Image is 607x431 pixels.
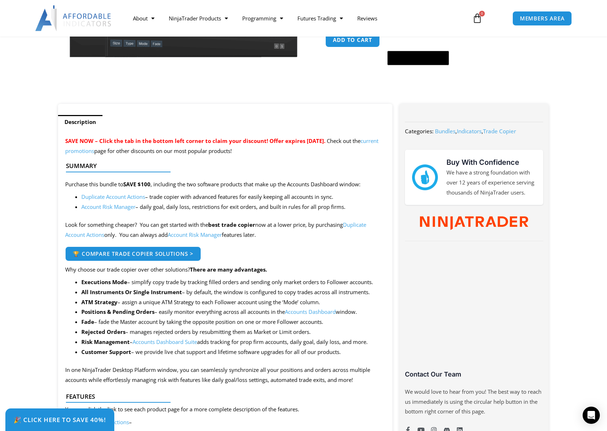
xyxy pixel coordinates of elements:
[81,192,385,202] li: – trade copier with advanced features for easily keeping all accounts in sync.
[168,231,222,238] a: Account Risk Manager
[446,157,536,168] h3: Buy With Confidence
[5,408,114,431] a: 🎉 Click Here to save 40%!
[208,221,255,228] strong: best trade copier
[81,317,385,327] li: – fade the Master account by taking the opposite position on one or more Follower accounts.
[81,318,94,325] strong: Fade
[58,115,102,129] a: Description
[81,307,385,317] li: – easily monitor everything across all accounts in the window.
[81,338,130,345] b: Risk Management
[65,365,385,385] p: In one NinjaTrader Desktop Platform window, you can seamlessly synchronize all your positions and...
[126,10,464,27] nav: Menu
[73,251,193,257] span: 🏆 Compare Trade Copier Solutions >
[81,347,385,357] li: – we provide live chat support and lifetime software upgrades for all of our products.
[405,370,543,378] h3: Contact Our Team
[81,287,385,297] li: – by default, the window is configured to copy trades across all instruments.
[290,10,350,27] a: Futures Trading
[81,202,385,212] li: – daily goal, daily loss, restrictions for exit orders, and built in rules for all prop firms.
[387,51,449,65] button: Buy with GPay
[81,203,135,210] a: Account Risk Manager
[65,179,385,190] p: Purchase this bundle to , including the two software products that make up the Accounts Dashboard...
[420,216,528,230] img: NinjaTrader Wordmark color RGB | Affordable Indicators – NinjaTrader
[435,128,516,135] span: , ,
[35,5,112,31] img: LogoAI | Affordable Indicators – NinjaTrader
[190,266,267,273] strong: There are many advantages.
[446,168,536,198] p: We have a strong foundation with over 12 years of experience serving thousands of NinjaTrader users.
[81,348,131,355] strong: Customer Support
[81,288,182,296] strong: All Instruments Or Single Instrument
[462,8,493,29] a: 0
[65,136,385,156] p: Check out the page for other discounts on our most popular products!
[123,181,150,188] strong: SAVE $100
[126,10,162,27] a: About
[405,250,543,375] iframe: Customer reviews powered by Trustpilot
[81,328,125,335] b: Rejected Orders
[81,298,118,306] b: ATM Strategy
[81,327,385,337] li: – manages rejected orders by resubmitting them as Market or Limit orders.
[457,128,482,135] a: Indicators
[350,10,384,27] a: Reviews
[14,417,106,423] span: 🎉 Click Here to save 40%!
[81,277,385,287] li: – simplify copy trade by tracking filled orders and sending only market orders to Follower accounts.
[162,10,235,27] a: NinjaTrader Products
[483,128,516,135] a: Trade Copier
[133,338,197,345] a: Accounts Dashboard Suite
[65,220,385,240] p: Look for something cheaper? You can get started with the now at a lower price, by purchasing only...
[66,162,379,169] h4: Summary
[512,11,572,26] a: MEMBERS AREA
[325,33,380,47] button: Add to cart
[479,11,485,16] span: 0
[583,407,600,424] div: Open Intercom Messenger
[81,337,385,347] li: – adds tracking for prop firm accounts, daily goal, daily loss, and more.
[412,164,438,190] img: mark thumbs good 43913 | Affordable Indicators – NinjaTrader
[81,193,145,200] a: Duplicate Account Actions
[81,308,154,315] strong: Positions & Pending Orders
[435,128,455,135] a: Bundles
[81,278,127,286] strong: Executions Mode
[65,246,201,261] a: 🏆 Compare Trade Copier Solutions >
[65,137,325,144] span: SAVE NOW – Click the tab in the bottom left corner to claim your discount! Offer expires [DATE].
[65,265,385,275] p: Why choose our trade copier over other solutions?
[325,70,535,76] iframe: PayPal Message 1
[520,16,565,21] span: MEMBERS AREA
[235,10,290,27] a: Programming
[405,387,543,417] p: We would love to hear from you! The best way to reach us immediately is using the circular help b...
[81,297,385,307] li: – assign a unique ATM Strategy to each Follower account using the ‘Mode’ column.
[66,393,379,400] h4: Features
[386,32,450,49] iframe: Secure express checkout frame
[285,308,336,315] a: Accounts Dashboard
[405,128,434,135] span: Categories:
